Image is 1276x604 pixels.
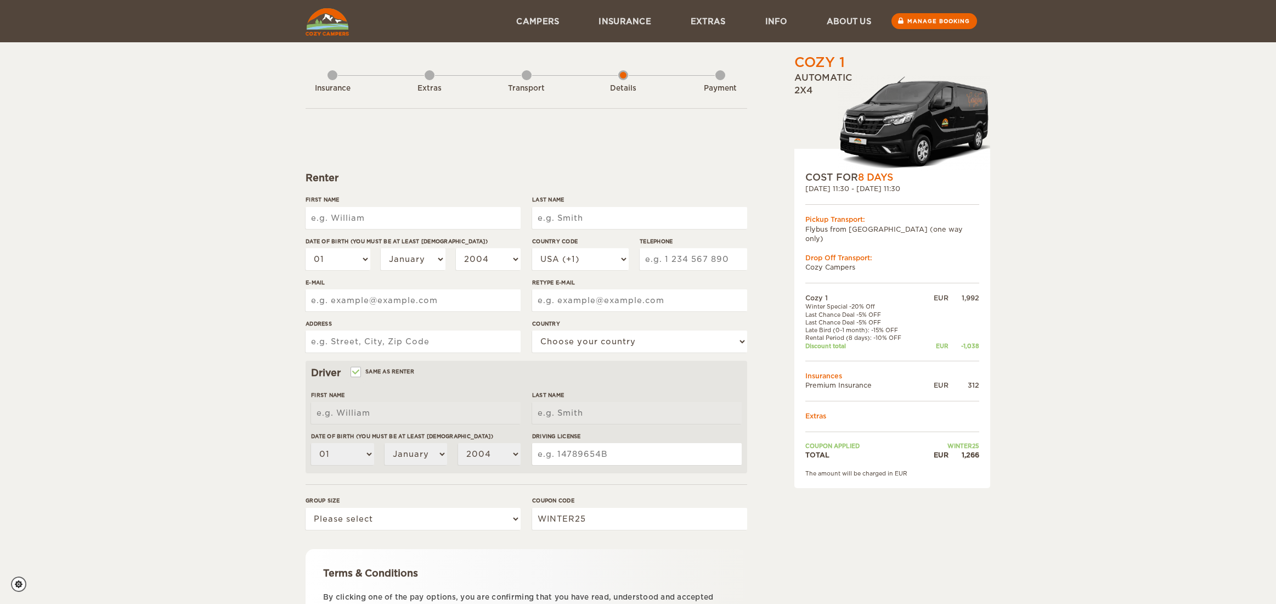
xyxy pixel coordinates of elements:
[948,293,979,303] div: 1,992
[923,342,948,350] div: EUR
[496,83,557,94] div: Transport
[532,496,747,505] label: Coupon code
[306,237,521,245] label: Date of birth (You must be at least [DEMOGRAPHIC_DATA])
[690,83,750,94] div: Payment
[352,366,414,377] label: Same as renter
[306,171,747,184] div: Renter
[838,75,990,171] img: Stuttur-m-c-logo-2.png
[805,318,923,326] td: Last Chance Deal -5% OFF
[794,72,990,171] div: Automatic 2x4
[948,342,979,350] div: -1,038
[306,195,521,204] label: First Name
[532,237,629,245] label: Country Code
[805,171,979,184] div: COST FOR
[805,326,923,334] td: Late Bird (0-1 month): -15% OFF
[805,303,923,310] td: Winter Special -20% Off
[794,53,845,72] div: Cozy 1
[306,278,521,287] label: E-mail
[306,289,521,311] input: e.g. example@example.com
[805,381,923,390] td: Premium Insurance
[923,381,948,390] div: EUR
[323,567,730,580] div: Terms & Conditions
[805,450,923,460] td: TOTAL
[306,320,521,328] label: Address
[805,184,979,193] div: [DATE] 11:30 - [DATE] 11:30
[805,469,979,477] div: The amount will be charged in EUR
[311,391,521,399] label: First Name
[923,442,979,450] td: WINTER25
[805,215,979,224] div: Pickup Transport:
[532,289,747,311] input: e.g. example@example.com
[532,432,742,440] label: Driving License
[532,207,747,229] input: e.g. Smith
[891,13,977,29] a: Manage booking
[923,293,948,303] div: EUR
[11,577,33,592] a: Cookie settings
[399,83,460,94] div: Extras
[532,320,747,328] label: Country
[311,402,521,424] input: e.g. William
[805,253,979,262] div: Drop Off Transport:
[306,496,521,505] label: Group size
[352,370,359,377] input: Same as renter
[532,402,742,424] input: e.g. Smith
[948,450,979,460] div: 1,266
[858,172,893,183] span: 8 Days
[311,366,742,379] div: Driver
[948,381,979,390] div: 312
[805,442,923,450] td: Coupon applied
[805,262,979,272] td: Cozy Campers
[805,411,979,421] td: Extras
[640,248,747,270] input: e.g. 1 234 567 890
[532,278,747,287] label: Retype E-mail
[805,225,979,243] td: Flybus from [GEOGRAPHIC_DATA] (one way only)
[805,371,979,381] td: Insurances
[306,207,521,229] input: e.g. William
[532,195,747,204] label: Last Name
[805,311,923,318] td: Last Chance Deal -5% OFF
[805,293,923,303] td: Cozy 1
[311,432,521,440] label: Date of birth (You must be at least [DEMOGRAPHIC_DATA])
[306,8,349,36] img: Cozy Campers
[306,331,521,353] input: e.g. Street, City, Zip Code
[532,443,742,465] input: e.g. 14789654B
[302,83,363,94] div: Insurance
[923,450,948,460] div: EUR
[593,83,653,94] div: Details
[532,391,742,399] label: Last Name
[805,342,923,350] td: Discount total
[805,334,923,342] td: Rental Period (8 days): -10% OFF
[640,237,747,245] label: Telephone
